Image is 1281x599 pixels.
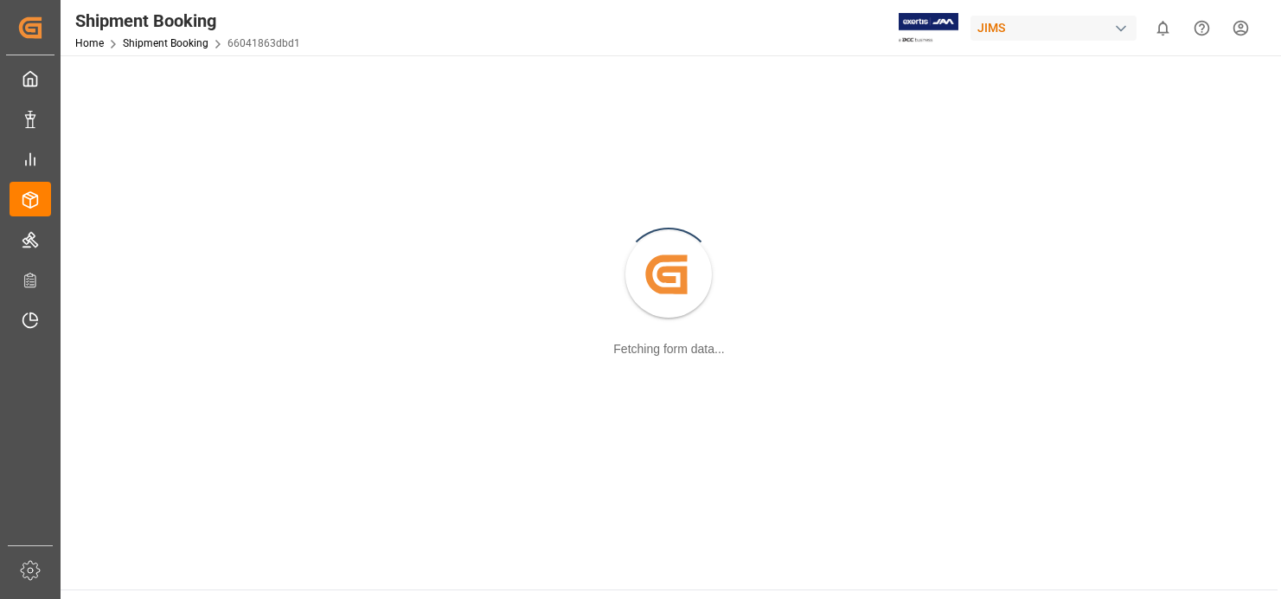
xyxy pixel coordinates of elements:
[1182,9,1221,48] button: Help Center
[899,13,958,43] img: Exertis%20JAM%20-%20Email%20Logo.jpg_1722504956.jpg
[970,16,1137,41] div: JIMS
[970,11,1143,44] button: JIMS
[613,340,724,358] div: Fetching form data...
[1143,9,1182,48] button: show 0 new notifications
[75,8,300,34] div: Shipment Booking
[123,37,208,49] a: Shipment Booking
[75,37,104,49] a: Home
